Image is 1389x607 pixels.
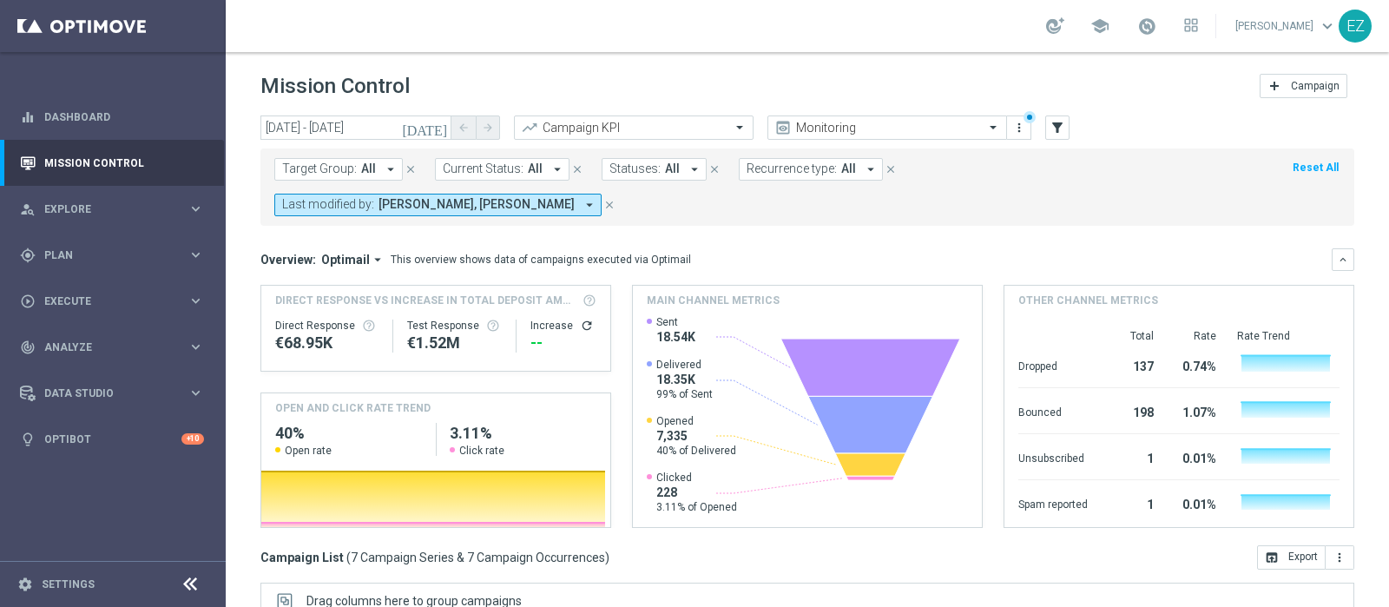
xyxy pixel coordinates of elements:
[482,122,494,134] i: arrow_forward
[275,333,379,353] div: €68,950
[863,162,879,177] i: arrow_drop_down
[883,160,899,179] button: close
[665,162,680,176] span: All
[44,296,188,307] span: Execute
[656,500,737,514] span: 3.11% of Opened
[370,252,385,267] i: arrow_drop_down
[1018,351,1088,379] div: Dropped
[44,388,188,399] span: Data Studio
[530,333,596,353] div: --
[44,140,204,186] a: Mission Control
[274,194,602,216] button: Last modified by: [PERSON_NAME], [PERSON_NAME] arrow_drop_down
[402,120,449,135] i: [DATE]
[282,162,357,176] span: Target Group:
[260,550,609,565] h3: Campaign List
[656,444,736,458] span: 40% of Delivered
[19,386,205,400] button: Data Studio keyboard_arrow_right
[20,416,204,462] div: Optibot
[44,204,188,214] span: Explore
[707,160,722,179] button: close
[20,201,36,217] i: person_search
[188,385,204,401] i: keyboard_arrow_right
[260,74,410,99] h1: Mission Control
[1265,551,1279,564] i: open_in_browser
[20,94,204,140] div: Dashboard
[20,247,36,263] i: gps_fixed
[1291,80,1340,92] span: Campaign
[1237,329,1340,343] div: Rate Trend
[1257,545,1326,570] button: open_in_browser Export
[20,340,36,355] i: track_changes
[44,416,181,462] a: Optibot
[19,248,205,262] button: gps_fixed Plan keyboard_arrow_right
[1109,443,1154,471] div: 1
[20,247,188,263] div: Plan
[285,444,332,458] span: Open rate
[1175,351,1216,379] div: 0.74%
[580,319,594,333] button: refresh
[20,294,188,309] div: Execute
[1090,16,1109,36] span: school
[20,140,204,186] div: Mission Control
[181,433,204,445] div: +10
[399,115,451,142] button: [DATE]
[459,444,504,458] span: Click rate
[767,115,1007,140] ng-select: Monitoring
[609,162,661,176] span: Statuses:
[391,252,691,267] div: This overview shows data of campaigns executed via Optimail
[571,163,583,175] i: close
[20,201,188,217] div: Explore
[747,162,837,176] span: Recurrence type:
[582,197,597,213] i: arrow_drop_down
[19,294,205,308] div: play_circle_outline Execute keyboard_arrow_right
[274,158,403,181] button: Target Group: All arrow_drop_down
[450,423,596,444] h2: 3.11%
[316,252,391,267] button: Optimail arrow_drop_down
[20,432,36,447] i: lightbulb
[1012,121,1026,135] i: more_vert
[44,342,188,353] span: Analyze
[451,115,476,140] button: arrow_back
[188,293,204,309] i: keyboard_arrow_right
[1326,545,1354,570] button: more_vert
[44,94,204,140] a: Dashboard
[1018,397,1088,425] div: Bounced
[656,471,737,485] span: Clicked
[275,319,379,333] div: Direct Response
[275,423,422,444] h2: 40%
[1109,351,1154,379] div: 137
[1175,443,1216,471] div: 0.01%
[739,158,883,181] button: Recurrence type: All arrow_drop_down
[275,400,431,416] h4: OPEN AND CLICK RATE TREND
[443,162,523,176] span: Current Status:
[656,428,736,444] span: 7,335
[1018,443,1088,471] div: Unsubscribed
[1175,397,1216,425] div: 1.07%
[1010,117,1028,138] button: more_vert
[602,195,617,214] button: close
[656,315,695,329] span: Sent
[521,119,538,136] i: trending_up
[19,432,205,446] div: lightbulb Optibot +10
[1333,551,1346,564] i: more_vert
[1339,10,1372,43] div: EZ
[361,162,376,176] span: All
[656,358,713,372] span: Delivered
[687,162,702,177] i: arrow_drop_down
[19,110,205,124] button: equalizer Dashboard
[1332,248,1354,271] button: keyboard_arrow_down
[841,162,856,176] span: All
[407,333,503,353] div: €1,517,609
[774,119,792,136] i: preview
[656,485,737,500] span: 228
[19,156,205,170] button: Mission Control
[1175,329,1216,343] div: Rate
[188,201,204,217] i: keyboard_arrow_right
[321,252,370,267] span: Optimail
[19,202,205,216] button: person_search Explore keyboard_arrow_right
[550,162,565,177] i: arrow_drop_down
[260,252,316,267] h3: Overview:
